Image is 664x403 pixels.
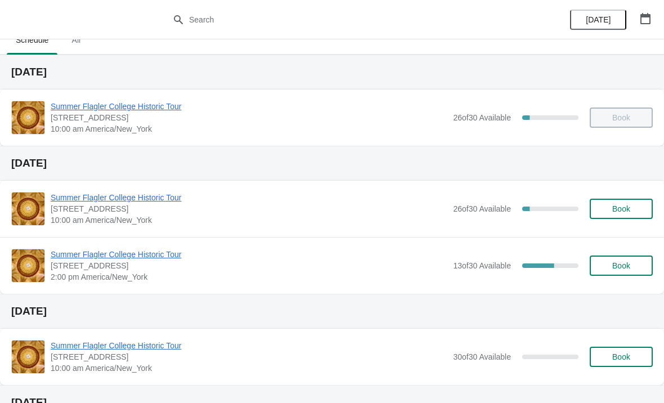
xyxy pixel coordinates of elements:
[612,261,630,270] span: Book
[590,347,653,367] button: Book
[453,352,511,361] span: 30 of 30 Available
[453,113,511,122] span: 26 of 30 Available
[51,101,447,112] span: Summer Flagler College Historic Tour
[453,204,511,213] span: 26 of 30 Available
[586,15,611,24] span: [DATE]
[570,10,626,30] button: [DATE]
[7,30,57,50] span: Schedule
[51,203,447,214] span: [STREET_ADDRESS]
[612,352,630,361] span: Book
[51,260,447,271] span: [STREET_ADDRESS]
[12,101,44,134] img: Summer Flagler College Historic Tour | 74 King Street, St. Augustine, FL, USA | 10:00 am America/...
[51,112,447,123] span: [STREET_ADDRESS]
[51,249,447,260] span: Summer Flagler College Historic Tour
[590,256,653,276] button: Book
[189,10,498,30] input: Search
[590,199,653,219] button: Book
[11,158,653,169] h2: [DATE]
[51,192,447,203] span: Summer Flagler College Historic Tour
[612,204,630,213] span: Book
[51,123,447,135] span: 10:00 am America/New_York
[11,66,653,78] h2: [DATE]
[453,261,511,270] span: 13 of 30 Available
[12,249,44,282] img: Summer Flagler College Historic Tour | 74 King Street, St. Augustine, FL, USA | 2:00 pm America/N...
[51,351,447,362] span: [STREET_ADDRESS]
[51,271,447,283] span: 2:00 pm America/New_York
[51,340,447,351] span: Summer Flagler College Historic Tour
[51,214,447,226] span: 10:00 am America/New_York
[12,341,44,373] img: Summer Flagler College Historic Tour | 74 King Street, St. Augustine, FL, USA | 10:00 am America/...
[62,30,90,50] span: All
[12,192,44,225] img: Summer Flagler College Historic Tour | 74 King Street, St. Augustine, FL, USA | 10:00 am America/...
[11,306,653,317] h2: [DATE]
[51,362,447,374] span: 10:00 am America/New_York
